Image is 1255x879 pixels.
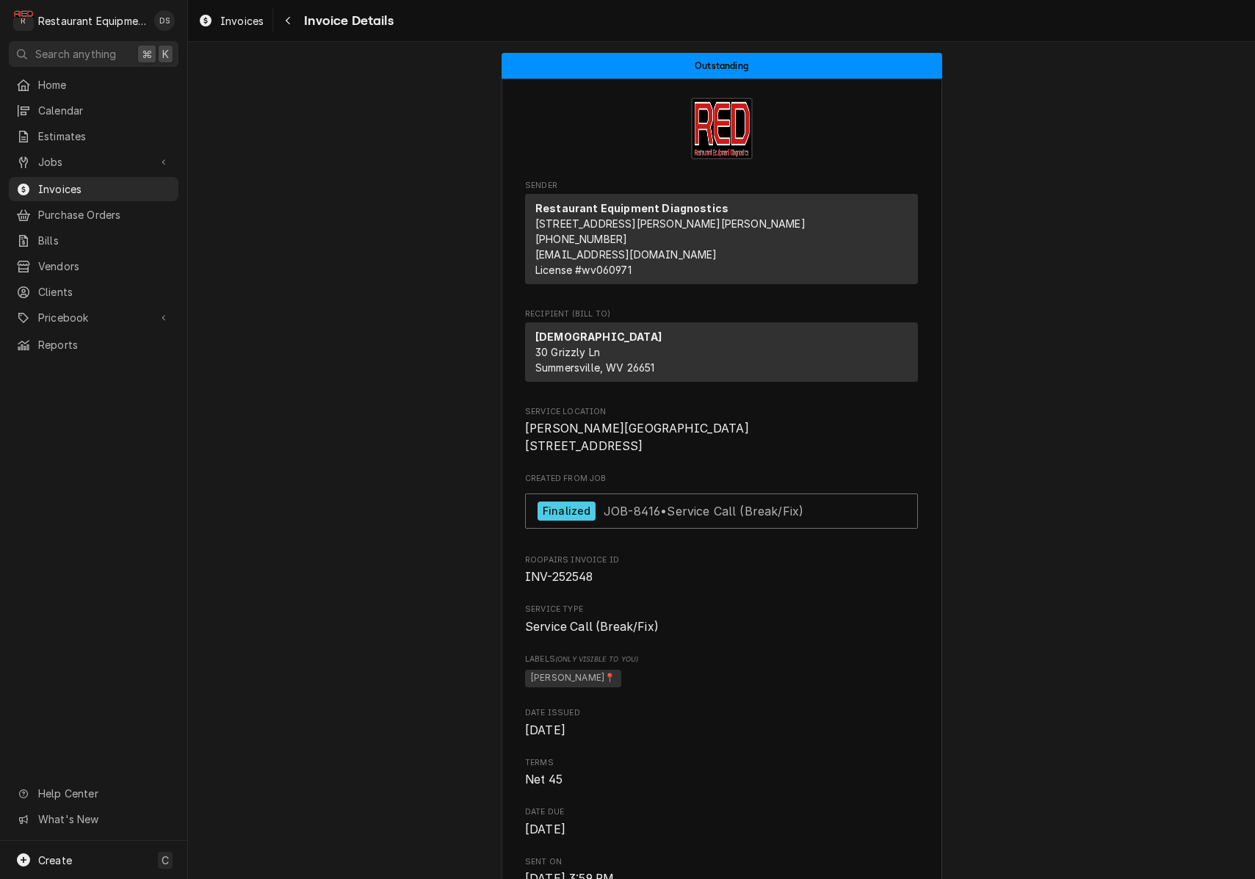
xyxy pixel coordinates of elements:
[9,203,178,227] a: Purchase Orders
[9,73,178,97] a: Home
[300,11,393,31] span: Invoice Details
[691,98,753,159] img: Logo
[525,723,565,737] span: [DATE]
[9,254,178,278] a: Vendors
[525,771,918,789] span: Terms
[525,654,918,690] div: [object Object]
[525,670,621,687] span: [PERSON_NAME]📍
[9,807,178,831] a: Go to What's New
[525,707,918,719] span: Date Issued
[525,757,918,769] span: Terms
[525,568,918,586] span: Roopairs Invoice ID
[525,604,918,615] span: Service Type
[525,806,918,838] div: Date Due
[13,10,34,31] div: Restaurant Equipment Diagnostics's Avatar
[695,61,748,70] span: Outstanding
[9,228,178,253] a: Bills
[525,620,659,634] span: Service Call (Break/Fix)
[525,654,918,665] span: Labels
[525,707,918,739] div: Date Issued
[525,308,918,388] div: Invoice Recipient
[9,41,178,67] button: Search anything⌘K
[38,154,149,170] span: Jobs
[525,822,565,836] span: [DATE]
[9,98,178,123] a: Calendar
[38,310,149,325] span: Pricebook
[525,180,918,192] span: Sender
[9,177,178,201] a: Invoices
[525,570,593,584] span: INV-252548
[525,757,918,789] div: Terms
[38,207,171,223] span: Purchase Orders
[525,554,918,586] div: Roopairs Invoice ID
[535,248,717,261] a: [EMAIL_ADDRESS][DOMAIN_NAME]
[276,9,300,32] button: Navigate back
[220,13,264,29] span: Invoices
[192,9,270,33] a: Invoices
[525,821,918,839] span: Date Due
[38,258,171,274] span: Vendors
[502,53,942,79] div: Status
[538,502,596,521] div: Finalized
[142,46,152,62] span: ⌘
[555,655,638,663] span: (Only Visible to You)
[38,337,171,352] span: Reports
[9,333,178,357] a: Reports
[525,554,918,566] span: Roopairs Invoice ID
[604,503,803,518] span: JOB-8416 • Service Call (Break/Fix)
[38,103,171,118] span: Calendar
[525,493,918,529] a: View Job
[38,284,171,300] span: Clients
[535,264,632,276] span: License # wv060971
[162,46,169,62] span: K
[38,811,170,827] span: What's New
[525,322,918,388] div: Recipient (Bill To)
[9,781,178,806] a: Go to Help Center
[535,330,662,343] strong: [DEMOGRAPHIC_DATA]
[154,10,175,31] div: Derek Stewart's Avatar
[525,668,918,690] span: [object Object]
[38,129,171,144] span: Estimates
[535,202,728,214] strong: Restaurant Equipment Diagnostics
[525,773,563,786] span: Net 45
[525,422,749,453] span: [PERSON_NAME][GEOGRAPHIC_DATA] [STREET_ADDRESS]
[38,77,171,93] span: Home
[154,10,175,31] div: DS
[9,305,178,330] a: Go to Pricebook
[525,194,918,284] div: Sender
[525,406,918,418] span: Service Location
[38,181,171,197] span: Invoices
[38,786,170,801] span: Help Center
[525,618,918,636] span: Service Type
[525,322,918,382] div: Recipient (Bill To)
[525,406,918,455] div: Service Location
[525,420,918,455] span: Service Location
[38,13,146,29] div: Restaurant Equipment Diagnostics
[525,856,918,868] span: Sent On
[525,806,918,818] span: Date Due
[535,217,806,230] span: [STREET_ADDRESS][PERSON_NAME][PERSON_NAME]
[9,124,178,148] a: Estimates
[162,853,169,868] span: C
[525,604,918,635] div: Service Type
[38,233,171,248] span: Bills
[525,473,918,485] span: Created From Job
[525,194,918,290] div: Sender
[535,233,627,245] a: [PHONE_NUMBER]
[525,180,918,291] div: Invoice Sender
[9,280,178,304] a: Clients
[525,308,918,320] span: Recipient (Bill To)
[9,150,178,174] a: Go to Jobs
[525,473,918,536] div: Created From Job
[35,46,116,62] span: Search anything
[525,722,918,739] span: Date Issued
[13,10,34,31] div: R
[38,854,72,867] span: Create
[535,346,655,374] span: 30 Grizzly Ln Summersville, WV 26651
